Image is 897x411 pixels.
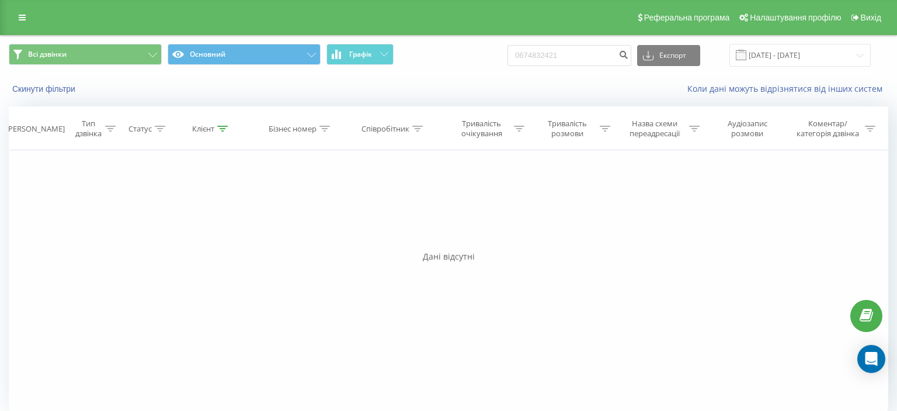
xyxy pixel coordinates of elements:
[6,124,65,134] div: [PERSON_NAME]
[9,44,162,65] button: Всі дзвінки
[361,124,409,134] div: Співробітник
[192,124,214,134] div: Клієнт
[269,124,317,134] div: Бізнес номер
[168,44,321,65] button: Основний
[28,50,67,59] span: Всі дзвінки
[861,13,881,22] span: Вихід
[857,345,885,373] div: Open Intercom Messenger
[452,119,511,139] div: Тривалість очікування
[687,83,888,94] a: Коли дані можуть відрізнятися вiд інших систем
[713,119,782,139] div: Аудіозапис розмови
[637,45,700,66] button: Експорт
[9,84,81,94] button: Скинути фільтри
[507,45,631,66] input: Пошук за номером
[326,44,394,65] button: Графік
[74,119,102,139] div: Тип дзвінка
[128,124,152,134] div: Статус
[624,119,686,139] div: Назва схеми переадресації
[349,50,372,58] span: Графік
[750,13,841,22] span: Налаштування профілю
[794,119,862,139] div: Коментар/категорія дзвінка
[538,119,597,139] div: Тривалість розмови
[9,251,888,263] div: Дані відсутні
[644,13,730,22] span: Реферальна програма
